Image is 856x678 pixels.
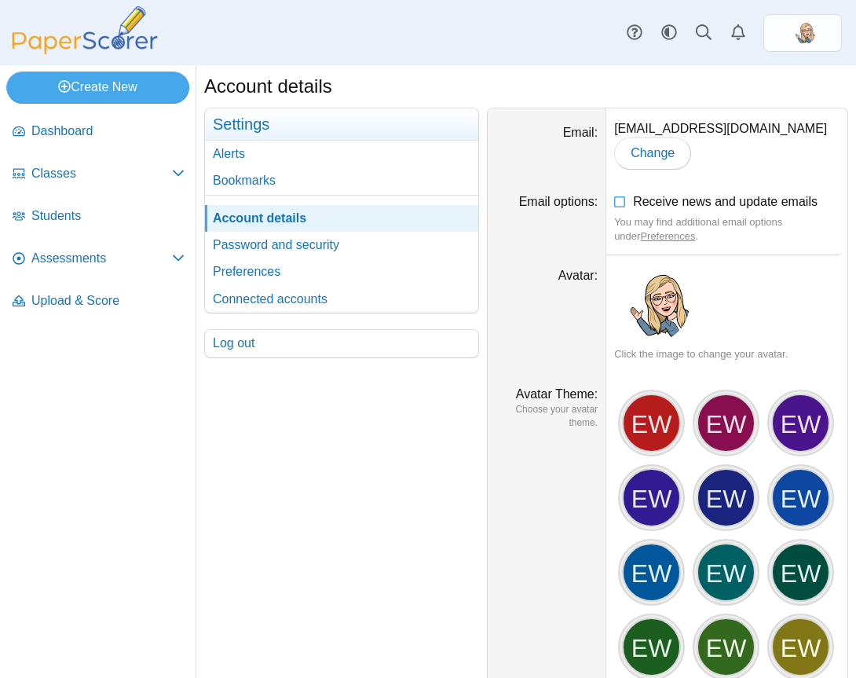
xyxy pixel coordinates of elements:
a: PaperScorer [6,43,163,57]
div: EW [771,543,830,602]
span: Emily Wasley [790,20,815,46]
a: Upload & Score [6,283,191,321]
a: Dashboard [6,113,191,151]
a: Password and security [205,232,478,258]
div: EW [697,543,755,602]
span: Upload & Score [31,292,185,310]
a: Log out [205,330,478,357]
span: Students [31,207,185,225]
a: Account details [205,205,478,232]
span: Receive news and update emails [633,195,818,208]
div: EW [622,468,681,527]
img: ps.zKYLFpFWctilUouI [614,267,690,343]
label: Avatar [558,269,598,282]
span: Assessments [31,250,172,267]
a: Alerts [205,141,478,167]
div: EW [697,468,755,527]
a: Preferences [205,258,478,285]
dd: [EMAIL_ADDRESS][DOMAIN_NAME] [606,108,847,181]
span: Dashboard [31,123,185,140]
h3: Settings [205,108,478,141]
a: Create New [6,71,189,103]
label: Email [563,126,598,139]
dfn: Choose your avatar theme. [496,403,598,430]
a: Change [614,137,691,169]
label: Avatar Theme [516,387,598,401]
span: Classes [31,165,172,182]
div: EW [622,394,681,453]
h1: Account details [204,73,332,100]
label: Email options [519,195,598,208]
a: Assessments [6,240,191,278]
div: EW [622,543,681,602]
a: Students [6,198,191,236]
div: EW [771,468,830,527]
div: EW [697,394,755,453]
div: You may find additional email options under . [614,215,840,244]
a: Alerts [721,16,755,50]
a: Preferences [640,230,695,242]
a: ps.zKYLFpFWctilUouI [763,14,842,52]
div: EW [622,618,681,676]
div: EW [697,618,755,676]
div: Click the image to change your avatar. [614,347,840,361]
a: Classes [6,156,191,193]
div: EW [771,618,830,676]
img: PaperScorer [6,6,163,54]
img: ps.zKYLFpFWctilUouI [790,20,815,46]
span: Change [631,146,675,159]
a: Bookmarks [205,167,478,194]
div: EW [771,394,830,453]
a: Connected accounts [205,286,478,313]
